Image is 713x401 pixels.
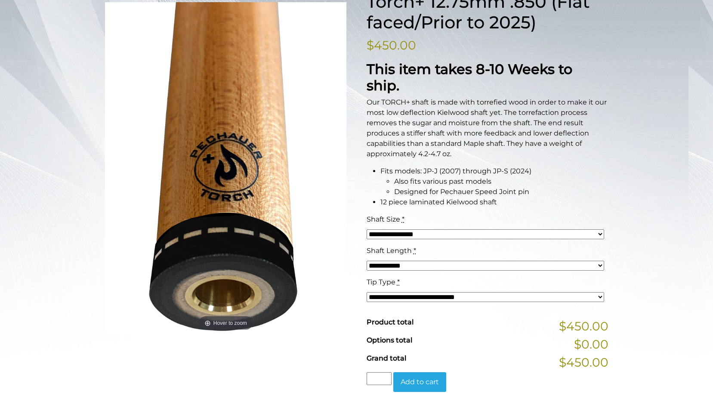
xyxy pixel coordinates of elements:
strong: This item takes 8-10 Weeks to ship. [367,61,572,94]
li: Designed for Pechauer Speed Joint pin [394,187,608,197]
abbr: required [397,278,400,286]
span: Product total [367,318,414,326]
span: Grand total [367,354,406,362]
span: Options total [367,336,412,344]
span: Tip Type [367,278,395,286]
span: Shaft Size [367,215,400,223]
span: $450.00 [559,353,608,371]
bdi: 450.00 [367,38,416,52]
abbr: required [402,215,404,223]
span: $450.00 [559,317,608,335]
p: Our TORCH+ shaft is made with torrefied wood in order to make it our most low deflection Kielwood... [367,97,608,159]
span: $ [367,38,374,52]
span: Shaft Length [367,247,412,255]
abbr: required [414,247,416,255]
li: Also fits various past models [394,176,608,187]
a: Hover to zoom [105,2,347,333]
img: kielwood-torchplus-jpseries-1.png [105,2,347,333]
input: Product quantity [367,372,392,385]
li: Fits models: JP-J (2007) through JP-S (2024) [380,166,608,197]
button: Add to cart [393,372,446,392]
span: $0.00 [574,335,608,353]
li: 12 piece laminated Kielwood shaft [380,197,608,207]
